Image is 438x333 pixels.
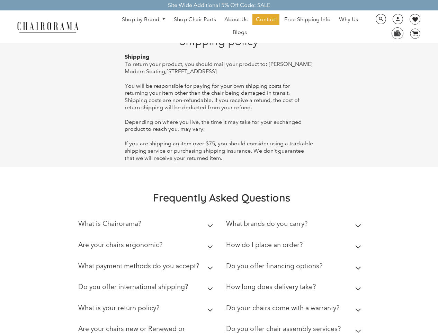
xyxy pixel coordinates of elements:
[226,299,364,320] summary: Do your chairs come with a warranty?
[78,215,216,236] summary: What is Chairorama?
[78,257,216,278] summary: What payment methods do you accept?
[339,16,358,23] span: Why Us
[284,16,331,23] span: Free Shipping Info
[170,14,220,25] a: Shop Chair Parts
[233,29,247,36] span: Blogs
[281,14,334,25] a: Free Shipping Info
[174,16,216,23] span: Shop Chair Parts
[226,283,316,291] h2: How long does delivery take?
[125,119,302,133] span: Depending on where you live, the time it may take for your exchanged product to reach you, may vary.
[78,304,159,312] h2: What is your return policy?
[125,140,313,161] span: If you are shipping an item over $75, you should consider using a trackable shipping service or p...
[125,53,150,60] strong: Shipping
[229,27,250,38] a: Blogs
[226,215,364,236] summary: What brands do you carry?
[226,236,364,257] summary: How do I place an order?
[226,262,322,270] h2: Do you offer financing options?
[125,83,300,111] span: You will be responsible for paying for your own shipping costs for returning your item other than...
[221,14,251,25] a: About Us
[336,14,361,25] a: Why Us
[78,262,199,270] h2: What payment methods do you accept?
[226,257,364,278] summary: Do you offer financing options?
[125,61,313,75] span: To return your product, you should mail your product to: [PERSON_NAME] Modern Seating,[STREET_ADD...
[78,191,365,204] h2: Frequently Asked Questions
[226,278,364,299] summary: How long does delivery take?
[13,21,82,33] img: chairorama
[118,14,169,25] a: Shop by Brand
[226,325,341,333] h2: Do you offer chair assembly services?
[112,14,368,40] nav: DesktopNavigation
[224,16,248,23] span: About Us
[226,304,339,312] h2: Do your chairs come with a warranty?
[256,16,276,23] span: Contact
[78,283,188,291] h2: Do you offer international shipping?
[392,28,403,38] img: WhatsApp_Image_2024-07-12_at_16.23.01.webp
[78,299,216,320] summary: What is your return policy?
[226,220,307,228] h2: What brands do you carry?
[78,220,141,228] h2: What is Chairorama?
[78,241,162,249] h2: Are your chairs ergonomic?
[78,236,216,257] summary: Are your chairs ergonomic?
[226,241,303,249] h2: How do I place an order?
[78,278,216,299] summary: Do you offer international shipping?
[252,14,279,25] a: Contact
